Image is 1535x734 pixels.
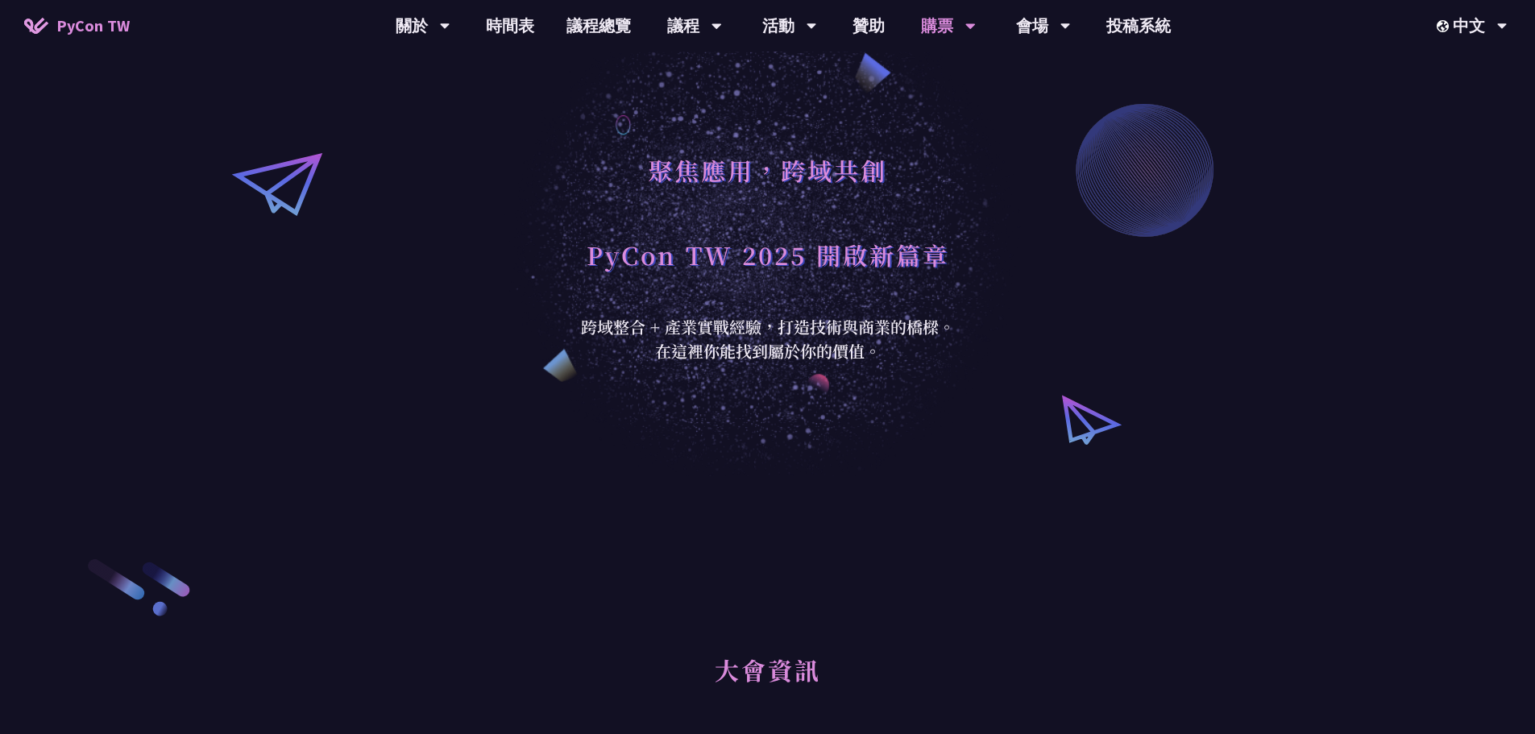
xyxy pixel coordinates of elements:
span: PyCon TW [56,14,130,38]
h1: PyCon TW 2025 開啟新篇章 [587,230,949,279]
a: PyCon TW [8,6,146,46]
img: Locale Icon [1437,20,1453,32]
img: Home icon of PyCon TW 2025 [24,18,48,34]
div: 跨域整合 + 產業實戰經驗，打造技術與商業的橋樑。 在這裡你能找到屬於你的價值。 [570,315,965,363]
h2: 大會資訊 [261,637,1274,726]
h1: 聚焦應用，跨域共創 [648,146,887,194]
